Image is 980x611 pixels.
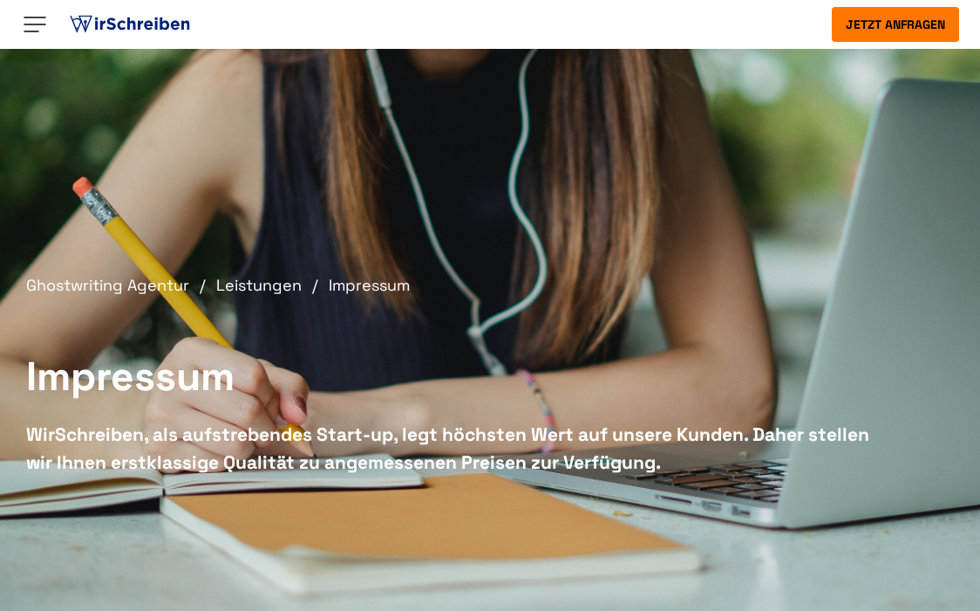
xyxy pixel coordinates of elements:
span: Impressum [329,275,410,295]
a: Leistungen [216,275,324,295]
h1: Impressum [26,351,875,403]
a: Ghostwriting Agentur [26,275,212,295]
button: Jetzt anfragen [832,7,959,42]
img: Menu open [21,10,49,38]
div: WirSchreiben, als aufstrebendes Start-up, legt höchsten Wert auf unsere Kunden. Daher stellen wir... [26,421,875,476]
img: logo ghostwriter-österreich [66,11,194,38]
